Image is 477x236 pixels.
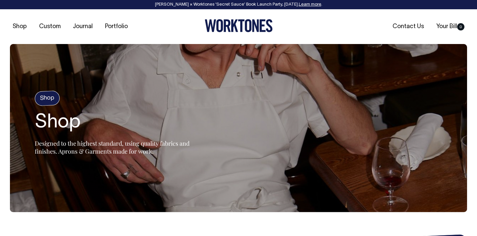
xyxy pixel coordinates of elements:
div: [PERSON_NAME] × Worktones ‘Secret Sauce’ Book Launch Party, [DATE]. . [7,2,470,7]
a: Your Bill0 [434,21,467,32]
span: Designed to the highest standard, using quality fabrics and finishes. Aprons & Garments made for ... [35,139,189,155]
span: 0 [457,23,464,30]
a: Learn more [299,3,321,7]
h2: Shop [35,112,200,133]
h4: Shop [34,91,60,106]
a: Journal [70,21,95,32]
a: Shop [10,21,29,32]
a: Custom [36,21,63,32]
a: Portfolio [102,21,131,32]
a: Contact Us [390,21,427,32]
